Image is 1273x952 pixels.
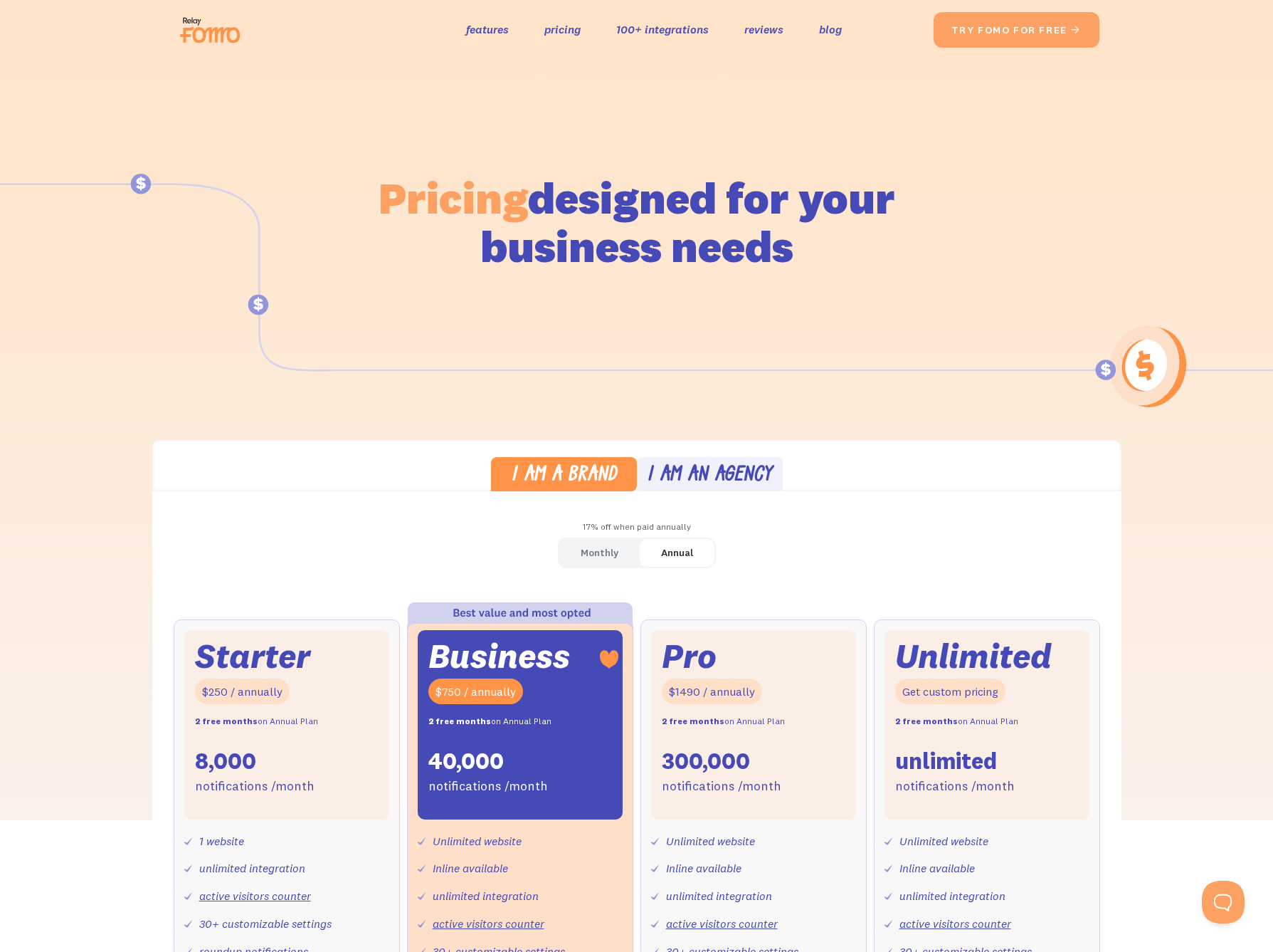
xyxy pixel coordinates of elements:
a: active visitors counter [433,916,544,931]
div: Annual [661,543,693,563]
div: Unlimited [895,641,1052,671]
div: unlimited integration [433,886,539,906]
div: 40,000 [428,746,504,776]
div: I am an agency [647,466,772,486]
div: Pro [662,641,717,671]
strong: 2 free months [428,716,491,726]
div: 1 website [199,831,244,852]
div: unlimited integration [899,886,1005,906]
span: Pricing [379,170,528,225]
div: 300,000 [662,746,750,776]
div: on Annual Plan [662,711,785,732]
div: Unlimited website [433,831,522,852]
a: active visitors counter [666,916,778,931]
a: blog [819,19,842,40]
div: $250 / annually [195,679,290,705]
div: on Annual Plan [428,711,551,732]
iframe: Toggle Customer Support [1202,881,1245,924]
a: pricing [544,19,581,40]
div: notifications /month [428,776,548,797]
div: on Annual Plan [195,711,318,732]
div: on Annual Plan [895,711,1018,732]
a: features [466,19,509,40]
a: 100+ integrations [616,19,709,40]
div: unlimited integration [666,886,772,906]
a: active visitors counter [899,916,1011,931]
div: Business [428,641,570,671]
h1: designed for your business needs [378,174,896,271]
div: Unlimited website [899,831,988,852]
div: notifications /month [195,776,315,797]
strong: 2 free months [895,716,958,726]
div: Inline available [666,858,741,879]
div: 8,000 [195,746,256,776]
div: Inline available [433,858,508,879]
a: reviews [744,19,783,40]
div: unlimited integration [199,858,305,879]
div: notifications /month [895,776,1015,797]
strong: 2 free months [195,716,258,726]
div: Unlimited website [666,831,755,852]
a: try fomo for free [934,12,1099,48]
strong: 2 free months [662,716,724,726]
div: Get custom pricing [895,679,1005,705]
div: Starter [195,641,310,671]
div: $1490 / annually [662,679,762,705]
div: Inline available [899,858,975,879]
div: unlimited [895,746,997,776]
div: I am a brand [511,466,617,486]
a: active visitors counter [199,889,311,903]
div: 17% off when paid annually [152,517,1121,538]
div: 30+ customizable settings [199,914,332,934]
div: Monthly [581,543,618,563]
div: notifications /month [662,776,781,797]
div: $750 / annually [428,679,523,705]
span:  [1070,23,1082,36]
